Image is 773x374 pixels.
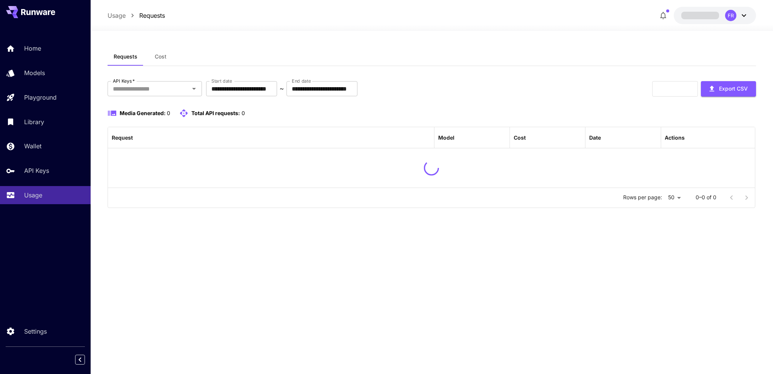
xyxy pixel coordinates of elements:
nav: breadcrumb [108,11,165,20]
p: Models [24,68,45,77]
div: Model [438,134,454,141]
div: FR [725,10,736,21]
button: Export CSV [701,81,756,97]
button: Collapse sidebar [75,355,85,365]
span: 0 [167,110,170,116]
p: Rows per page: [623,194,662,201]
span: Media Generated: [120,110,166,116]
p: Settings [24,327,47,336]
p: API Keys [24,166,49,175]
div: Cost [514,134,526,141]
span: Total API requests: [191,110,240,116]
label: Start date [211,78,232,84]
label: End date [292,78,311,84]
div: Date [589,134,601,141]
div: Request [112,134,133,141]
p: Library [24,117,44,126]
a: Requests [139,11,165,20]
p: Wallet [24,142,42,151]
button: Open [189,83,199,94]
a: Usage [108,11,126,20]
span: Cost [155,53,166,60]
p: 0–0 of 0 [696,194,716,201]
p: Playground [24,93,57,102]
div: Actions [665,134,685,141]
p: Home [24,44,41,53]
p: ~ [280,84,284,93]
div: 50 [665,192,684,203]
button: FR [674,7,756,24]
span: Requests [114,53,137,60]
p: Usage [24,191,42,200]
span: 0 [242,110,245,116]
div: Collapse sidebar [81,353,91,366]
label: API Keys [113,78,135,84]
